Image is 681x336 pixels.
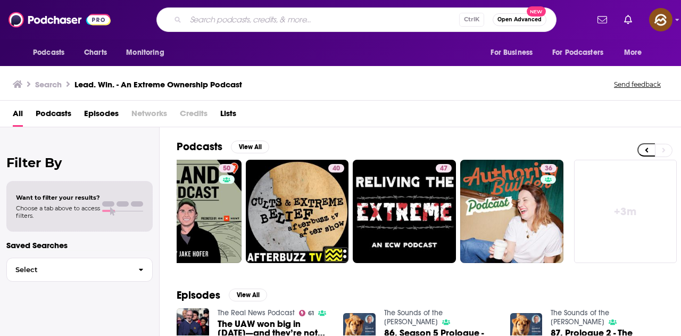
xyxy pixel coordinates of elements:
[328,164,344,173] a: 40
[649,8,672,31] img: User Profile
[649,8,672,31] button: Show profile menu
[460,160,563,263] a: 36
[384,308,443,326] a: The Sounds of the Baskerville
[6,155,153,170] h2: Filter By
[77,43,113,63] a: Charts
[36,105,71,127] a: Podcasts
[493,13,546,26] button: Open AdvancedNew
[620,11,636,29] a: Show notifications dropdown
[545,163,552,174] span: 36
[541,164,557,173] a: 36
[299,310,314,316] a: 61
[231,141,269,153] button: View All
[552,45,603,60] span: For Podcasters
[649,8,672,31] span: Logged in as hey85204
[84,105,119,127] a: Episodes
[16,204,100,219] span: Choose a tab above to access filters.
[177,289,220,302] h2: Episodes
[156,7,557,32] div: Search podcasts, credits, & more...
[219,164,235,173] a: 50
[6,258,153,282] button: Select
[84,45,107,60] span: Charts
[138,160,242,263] a: 50
[593,11,611,29] a: Show notifications dropdown
[7,266,130,273] span: Select
[9,10,111,30] img: Podchaser - Follow, Share and Rate Podcasts
[353,160,456,263] a: 47
[218,308,295,317] a: The Real News Podcast
[126,45,164,60] span: Monitoring
[545,43,619,63] button: open menu
[308,311,314,316] span: 61
[180,105,207,127] span: Credits
[436,164,452,173] a: 47
[223,163,230,174] span: 50
[33,45,64,60] span: Podcasts
[6,240,153,250] p: Saved Searches
[611,80,664,89] button: Send feedback
[617,43,655,63] button: open menu
[574,160,677,263] a: +3m
[459,13,484,27] span: Ctrl K
[26,43,78,63] button: open menu
[13,105,23,127] a: All
[119,43,178,63] button: open menu
[229,289,267,301] button: View All
[131,105,167,127] span: Networks
[177,140,222,153] h2: Podcasts
[527,6,546,17] span: New
[624,45,642,60] span: More
[16,194,100,201] span: Want to filter your results?
[333,163,340,174] span: 40
[497,17,542,22] span: Open Advanced
[186,11,459,28] input: Search podcasts, credits, & more...
[483,43,546,63] button: open menu
[74,79,242,89] h3: Lead. Win. - An Extreme Ownership Podcast
[551,308,609,326] a: The Sounds of the Baskerville
[177,289,267,302] a: EpisodesView All
[491,45,533,60] span: For Business
[177,140,269,153] a: PodcastsView All
[35,79,62,89] h3: Search
[220,105,236,127] a: Lists
[440,163,447,174] span: 47
[246,160,349,263] a: 40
